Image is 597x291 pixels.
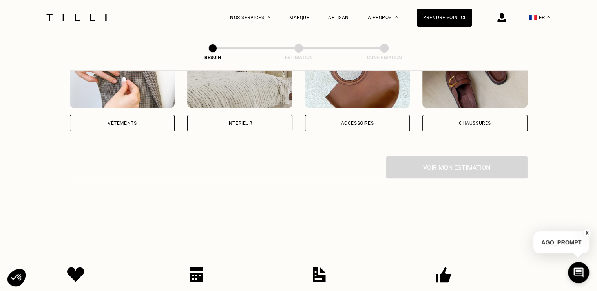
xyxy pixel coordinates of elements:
div: Estimation [259,55,338,60]
img: Accessoires [305,38,410,108]
div: Chaussures [459,121,491,125]
span: 🇫🇷 [529,14,537,21]
div: Besoin [173,55,252,60]
img: Chaussures [422,38,528,108]
a: Marque [289,15,309,20]
img: Menu déroulant [267,16,270,18]
img: menu déroulant [547,16,550,18]
img: Logo du service de couturière Tilli [44,14,110,21]
button: X [583,229,591,237]
div: Accessoires [341,121,374,125]
img: Menu déroulant à propos [395,16,398,18]
div: Intérieur [227,121,252,125]
img: icône connexion [497,13,506,22]
img: Icon [190,267,203,282]
div: Confirmation [345,55,424,60]
a: Prendre soin ici [417,9,472,27]
img: Icon [67,267,84,282]
img: Vêtements [70,38,175,108]
img: Icon [436,267,451,283]
p: AGO_PROMPT [533,231,589,253]
div: Vêtements [108,121,137,125]
a: Artisan [328,15,349,20]
img: Intérieur [187,38,292,108]
img: Icon [313,267,326,282]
